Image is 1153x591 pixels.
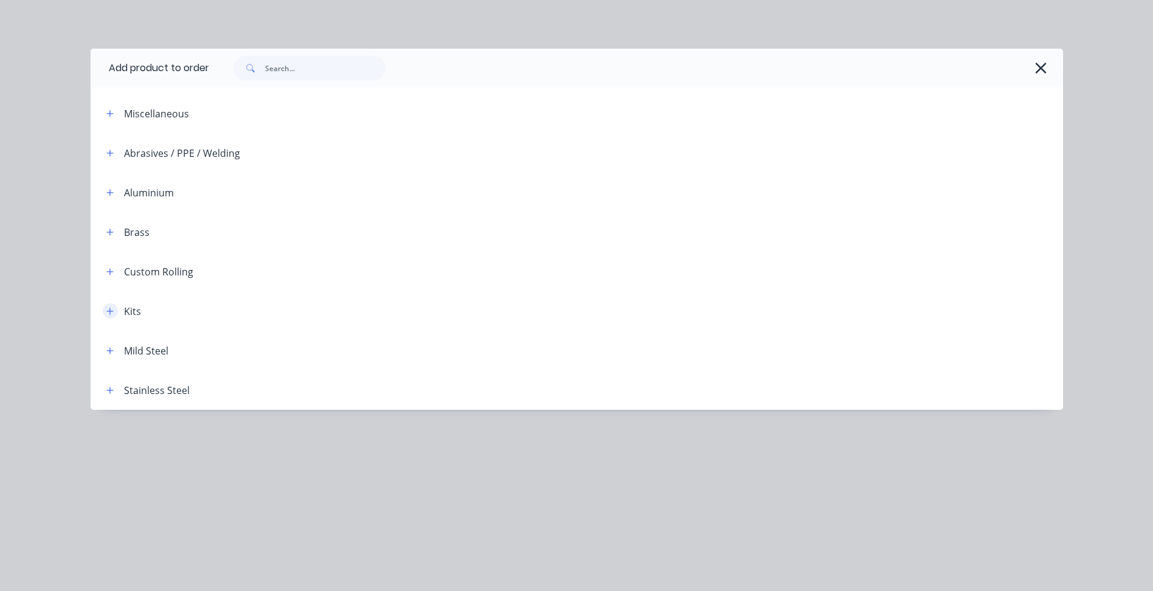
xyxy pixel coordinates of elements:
[124,146,240,161] div: Abrasives / PPE / Welding
[124,185,174,200] div: Aluminium
[124,344,168,358] div: Mild Steel
[91,49,209,88] div: Add product to order
[124,304,141,319] div: Kits
[124,225,150,240] div: Brass
[265,56,385,80] input: Search...
[124,106,189,121] div: Miscellaneous
[124,383,190,398] div: Stainless Steel
[124,264,193,279] div: Custom Rolling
